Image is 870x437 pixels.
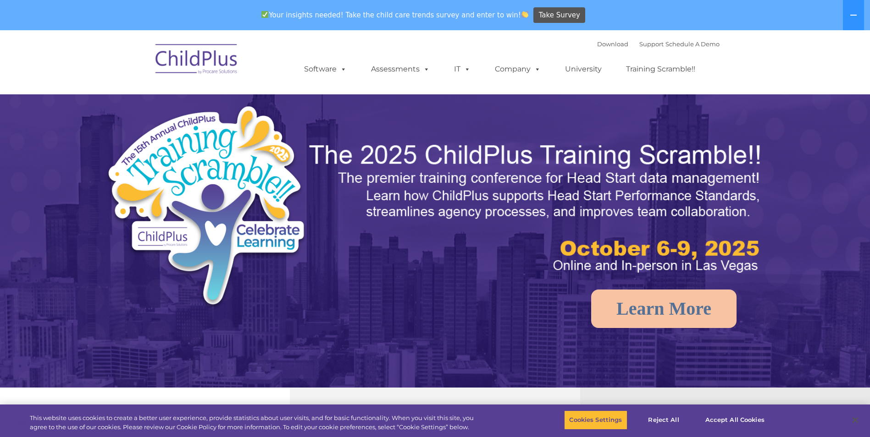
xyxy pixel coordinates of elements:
a: Training Scramble!! [617,60,704,78]
a: Company [486,60,550,78]
span: Phone number [127,98,166,105]
a: Support [639,40,664,48]
a: Learn More [591,290,737,328]
button: Reject All [635,410,693,430]
div: This website uses cookies to create a better user experience, provide statistics about user visit... [30,414,478,432]
a: Software [295,60,356,78]
a: IT [445,60,480,78]
a: Take Survey [533,7,585,23]
a: Schedule A Demo [665,40,720,48]
button: Cookies Settings [564,410,627,430]
img: 👏 [521,11,528,18]
img: ✅ [261,11,268,18]
a: University [556,60,611,78]
span: Your insights needed! Take the child care trends survey and enter to win! [258,6,532,24]
span: Take Survey [539,7,580,23]
img: ChildPlus by Procare Solutions [151,38,243,83]
button: Accept All Cookies [700,410,770,430]
span: Last name [127,60,155,67]
font: | [597,40,720,48]
button: Close [845,410,865,430]
a: Download [597,40,628,48]
a: Assessments [362,60,439,78]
